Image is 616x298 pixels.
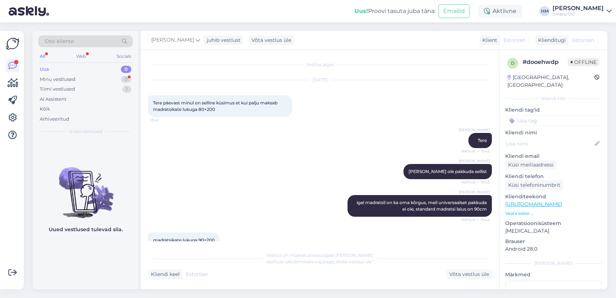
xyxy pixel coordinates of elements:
[572,36,594,44] span: Estonian
[40,105,50,113] div: Kõik
[121,66,131,73] div: 0
[6,37,19,51] img: Askly Logo
[45,38,74,45] span: Otsi kliente
[505,152,602,160] p: Kliendi email
[505,210,602,217] p: Vaata edasi ...
[459,158,490,164] span: [PERSON_NAME]
[151,36,194,44] span: [PERSON_NAME]
[462,148,490,154] span: Nähtud ✓ 13:42
[478,5,522,18] div: Aktiivne
[503,36,525,44] span: Estonian
[40,86,75,93] div: Tiimi vestlused
[153,237,215,243] span: madratsikate lukuga 90×200
[49,226,123,233] p: Uued vestlused tulevad siia.
[506,140,593,148] input: Lisa nimi
[505,173,602,180] p: Kliendi telefon
[505,260,602,267] div: [PERSON_NAME]
[505,115,602,126] input: Lisa tag
[462,180,490,185] span: Nähtud ✓ 13:43
[40,96,66,103] div: AI Assistent
[505,220,602,227] p: Operatsioonisüsteem
[505,193,602,200] p: Klienditeekond
[409,169,487,174] span: [PERSON_NAME] ole pakkuda sellist
[505,160,556,170] div: Küsi meiliaadressi
[40,76,75,83] div: Minu vestlused
[523,58,568,66] div: # dooehwdp
[568,58,599,66] span: Offline
[505,106,602,114] p: Kliendi tag'id
[38,52,47,61] div: All
[115,52,133,61] div: Socials
[40,66,49,73] div: Uus
[357,200,488,212] span: igal madratsil on ka oma kõrgus, meil universaalset pakkuda ei ole, standard madratsi laius on 90cm
[148,271,180,278] div: Kliendi keel
[552,5,612,17] a: [PERSON_NAME]Invaru OÜ
[150,117,177,123] span: 13:42
[459,189,490,195] span: [PERSON_NAME]
[153,100,279,112] span: Tere päevast minul on selline küsimus et kui palju maksab madratsikate lukuga 80×200
[552,5,604,11] div: [PERSON_NAME]
[438,4,469,18] button: Emailid
[122,86,131,93] div: 1
[354,8,368,14] b: Uus!
[552,11,604,17] div: Invaru OÜ
[69,128,102,135] span: Uued vestlused
[505,245,602,253] p: Android 28.0
[75,52,87,61] div: Web
[539,6,550,16] div: HM
[511,60,515,66] span: d
[40,116,69,123] div: Arhiveeritud
[535,36,566,44] div: Klienditugi
[267,252,373,258] span: Vestlus on määratud kasutajale [PERSON_NAME]
[186,271,208,278] span: Estonian
[459,127,490,133] span: [PERSON_NAME]
[505,129,602,137] p: Kliendi nimi
[480,36,497,44] div: Klient
[249,35,294,45] div: Võta vestlus üle
[334,259,373,264] i: „Võtke vestlus üle”
[505,201,562,207] a: [URL][DOMAIN_NAME]
[505,238,602,245] p: Brauser
[148,61,492,68] div: Vestlus algas
[204,36,241,44] div: juhib vestlust
[505,180,563,190] div: Küsi telefoninumbrit
[478,138,487,143] span: Tere
[446,269,492,279] div: Võta vestlus üle
[505,271,602,278] p: Märkmed
[121,76,131,83] div: 0
[354,7,436,16] div: Proovi tasuta juba täna:
[266,259,373,264] span: Vestluse ülevõtmiseks vajutage
[461,217,490,223] span: Nähtud ✓ 13:44
[505,95,602,102] div: Kliendi info
[505,227,602,235] p: [MEDICAL_DATA]
[32,154,139,219] img: No chats
[148,77,492,83] div: [DATE]
[507,74,594,89] div: [GEOGRAPHIC_DATA], [GEOGRAPHIC_DATA]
